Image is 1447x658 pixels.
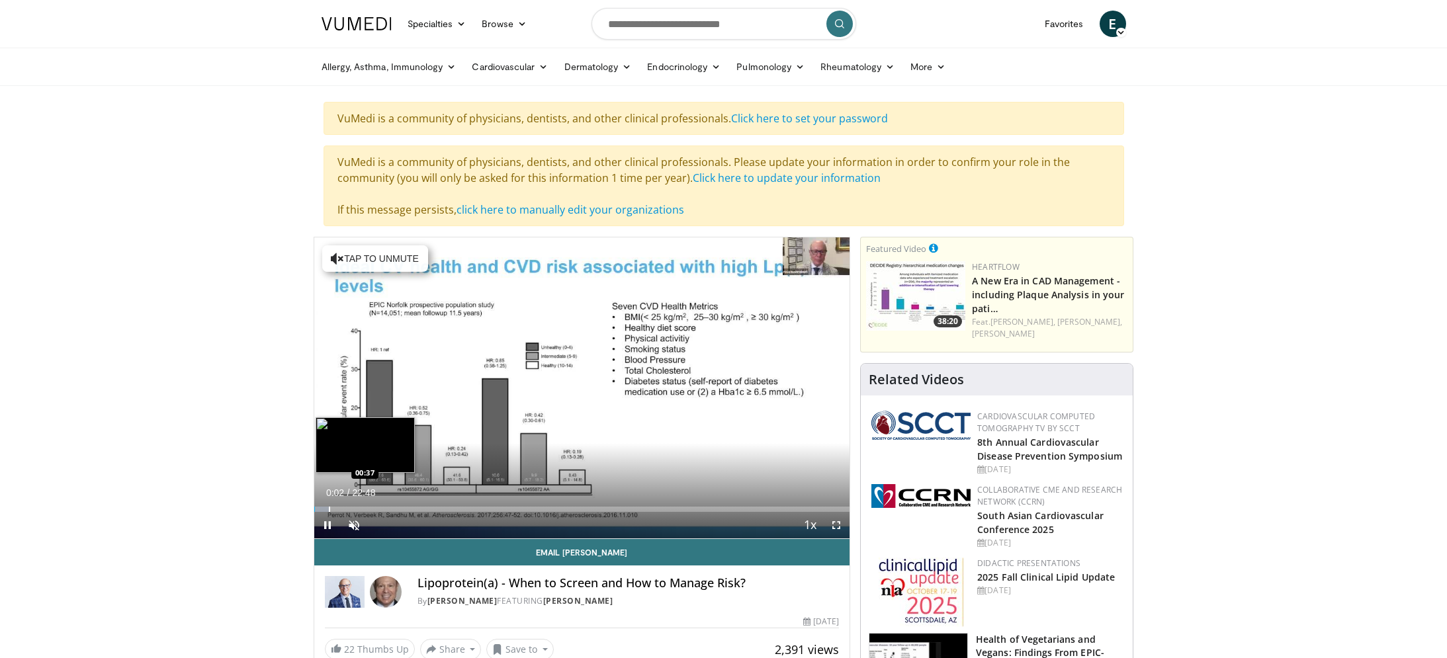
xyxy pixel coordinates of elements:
a: Allergy, Asthma, Immunology [314,54,464,80]
a: [PERSON_NAME] [427,595,498,606]
div: [DATE] [803,616,839,628]
a: Collaborative CME and Research Network (CCRN) [977,484,1122,507]
span: 38:20 [934,315,962,327]
a: Favorites [1037,11,1092,37]
a: More [902,54,953,80]
h4: Related Videos [869,372,964,388]
div: Progress Bar [314,507,850,512]
a: Cardiovascular [464,54,556,80]
button: Unmute [341,512,367,538]
a: [PERSON_NAME] [543,595,613,606]
a: Cardiovascular Computed Tomography TV by SCCT [977,411,1095,434]
a: 38:20 [866,261,965,331]
a: Heartflow [972,261,1020,272]
button: Playback Rate [797,512,823,538]
a: 2025 Fall Clinical Lipid Update [977,571,1115,583]
img: a04ee3ba-8487-4636-b0fb-5e8d268f3737.png.150x105_q85_autocrop_double_scale_upscale_version-0.2.png [871,484,971,508]
div: [DATE] [977,537,1122,549]
a: click here to manually edit your organizations [457,202,684,217]
img: Avatar [370,576,402,608]
img: d65bce67-f81a-47c5-b47d-7b8806b59ca8.jpg.150x105_q85_autocrop_double_scale_upscale_version-0.2.jpg [879,557,964,627]
a: Pulmonology [728,54,812,80]
div: By FEATURING [417,595,840,607]
button: Tap to unmute [322,245,428,272]
a: E [1100,11,1126,37]
div: Feat. [972,316,1127,340]
span: 22:48 [352,487,375,498]
h4: Lipoprotein(a) - When to Screen and How to Manage Risk? [417,576,840,591]
a: [PERSON_NAME], [1057,316,1122,327]
button: Fullscreen [823,512,850,538]
a: [PERSON_NAME], [990,316,1055,327]
span: / [347,487,350,498]
a: Endocrinology [639,54,728,80]
a: Click here to set your password [731,111,888,126]
video-js: Video Player [314,237,850,539]
span: 0:02 [326,487,344,498]
input: Search topics, interventions [592,8,856,40]
img: 738d0e2d-290f-4d89-8861-908fb8b721dc.150x105_q85_crop-smart_upscale.jpg [866,261,965,331]
a: Dermatology [556,54,640,80]
img: image.jpeg [316,417,415,473]
span: 2,391 views [775,641,839,657]
a: A New Era in CAD Management - including Plaque Analysis in your pati… [972,274,1124,315]
div: VuMedi is a community of physicians, dentists, and other clinical professionals. [324,102,1124,135]
a: 8th Annual Cardiovascular Disease Prevention Symposium [977,436,1122,462]
a: Specialties [400,11,474,37]
a: [PERSON_NAME] [972,328,1035,339]
img: VuMedi Logo [322,17,392,30]
a: Click here to update your information [693,171,881,185]
img: 51a70120-4f25-49cc-93a4-67582377e75f.png.150x105_q85_autocrop_double_scale_upscale_version-0.2.png [871,411,971,440]
span: 22 [344,643,355,655]
a: Email [PERSON_NAME] [314,539,850,565]
a: Rheumatology [812,54,902,80]
a: Browse [474,11,535,37]
small: Featured Video [866,243,926,255]
a: South Asian Cardiovascular Conference 2025 [977,509,1104,536]
img: Dr. Robert S. Rosenson [325,576,365,608]
div: [DATE] [977,585,1122,596]
div: VuMedi is a community of physicians, dentists, and other clinical professionals. Please update yo... [324,145,1124,226]
div: [DATE] [977,464,1122,475]
button: Pause [314,512,341,538]
div: Didactic Presentations [977,557,1122,569]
